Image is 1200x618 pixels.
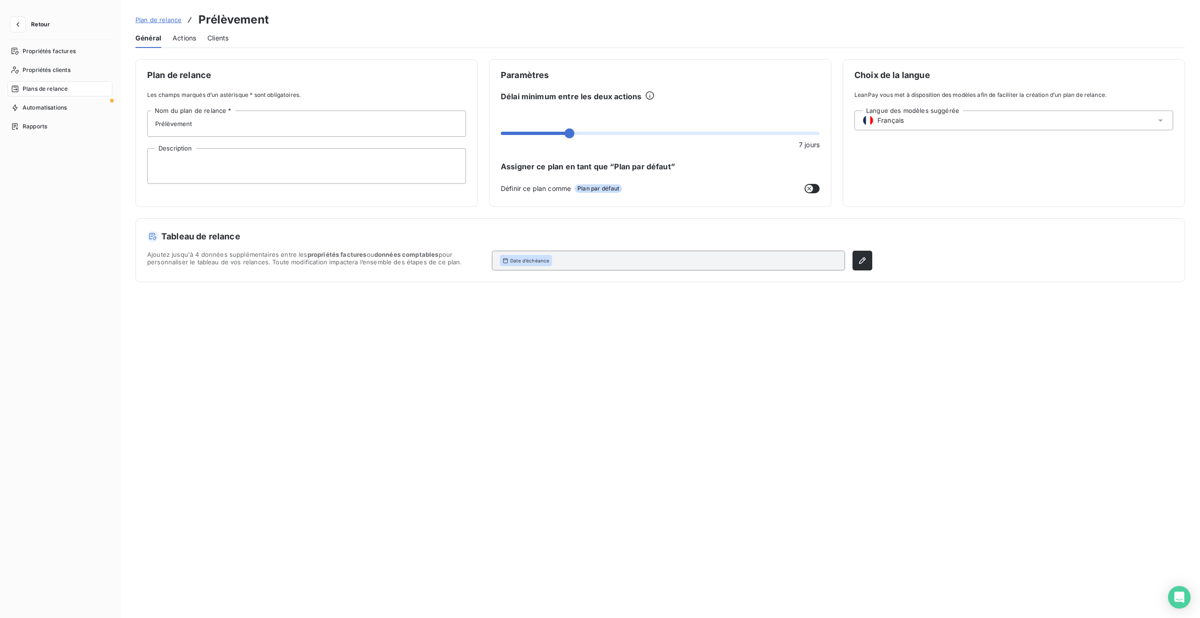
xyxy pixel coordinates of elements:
[198,11,269,28] h3: Prélèvement
[173,33,196,43] span: Actions
[501,183,571,193] span: Définir ce plan comme
[8,63,112,78] a: Propriétés clients
[23,85,68,93] span: Plans de relance
[147,71,466,79] span: Plan de relance
[1168,586,1191,609] div: Open Intercom Messenger
[23,103,67,112] span: Automatisations
[23,47,76,55] span: Propriétés factures
[799,140,820,150] span: 7 jours
[501,161,820,172] span: Assigner ce plan en tant que “Plan par défaut”
[23,66,71,74] span: Propriétés clients
[575,184,622,193] span: Plan par défaut
[147,111,466,137] input: placeholder
[207,33,229,43] span: Clients
[135,15,182,24] a: Plan de relance
[8,44,112,59] a: Propriétés factures
[877,116,904,125] span: Français
[8,100,112,115] a: Automatisations
[8,17,57,32] button: Retour
[308,251,367,258] span: propriétés factures
[854,91,1173,99] span: LeanPay vous met à disposition des modèles afin de faciliter la création d’un plan de relance.
[147,230,872,243] h5: Tableau de relance
[8,81,112,96] a: Plans de relance
[23,122,47,131] span: Rapports
[147,91,466,99] span: Les champs marqués d’un astérisque * sont obligatoires.
[374,251,439,258] span: données comptables
[854,71,1173,79] span: Choix de la langue
[510,257,549,264] span: Date d’échéance
[135,33,161,43] span: Général
[31,22,50,27] span: Retour
[501,91,641,102] span: Délai minimum entre les deux actions
[501,71,820,79] span: Paramètres
[135,16,182,24] span: Plan de relance
[8,119,112,134] a: Rapports
[147,251,484,270] span: Ajoutez jusqu'à 4 données supplémentaires entre les ou pour personnaliser le tableau de vos relan...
